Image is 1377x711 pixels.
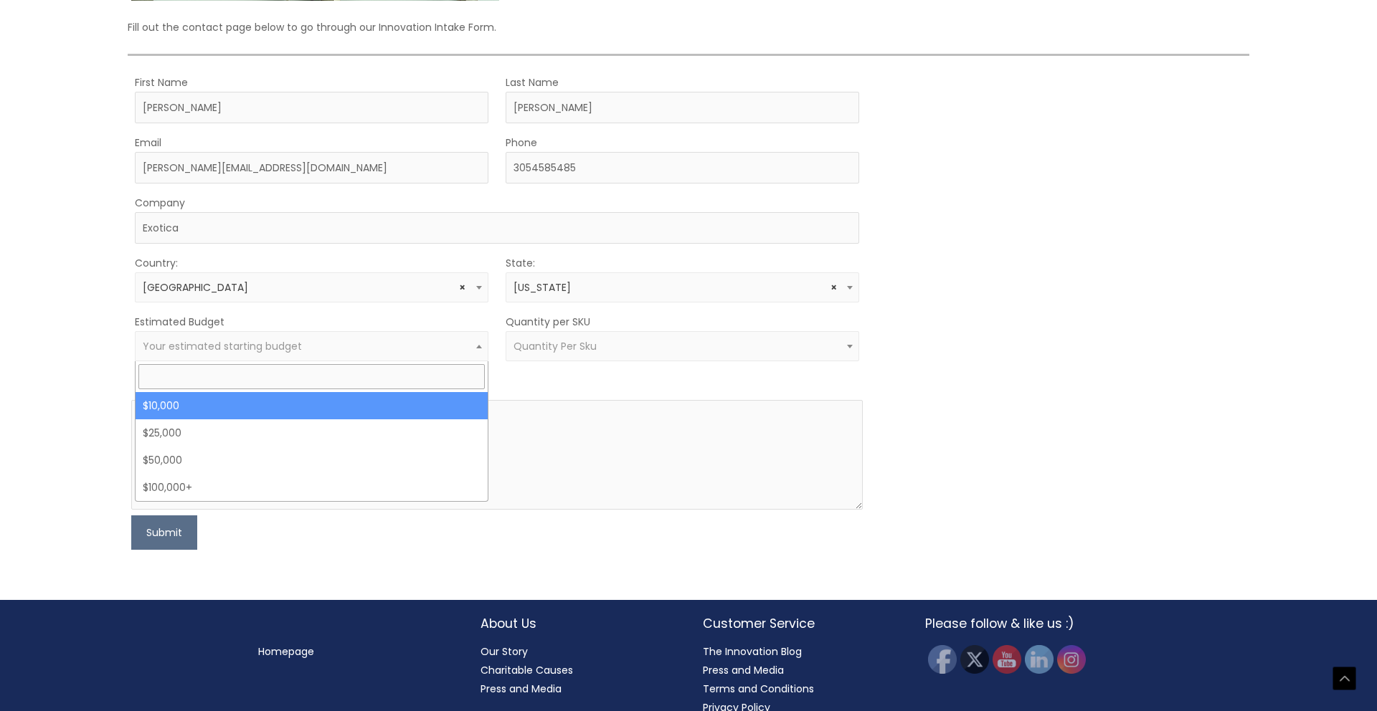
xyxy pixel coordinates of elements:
label: Email [135,133,161,152]
h2: About Us [481,614,674,633]
span: California [514,281,851,295]
span: Quantity Per Sku [514,339,597,353]
input: First Name [135,92,488,123]
span: Your estimated starting budget [143,339,302,353]
img: Twitter [960,645,989,674]
button: Submit [131,515,197,550]
input: Company Name [135,212,859,244]
p: Fill out the contact page below to go through our Innovation Intake Form. [128,18,1249,37]
span: Remove all items [459,281,465,295]
label: Quantity per SKU [506,312,590,331]
nav: About Us [481,642,674,698]
a: Press and Media [703,663,784,677]
a: Our Story [481,644,528,659]
a: Homepage [258,644,314,659]
label: Last Name [506,73,559,92]
label: State: [506,254,535,272]
h2: Please follow & like us :) [925,614,1119,633]
span: Remove all items [831,281,837,295]
span: California [506,272,859,302]
label: Company [135,194,185,212]
a: Charitable Causes [481,663,573,677]
li: $100,000+ [136,474,488,501]
li: $10,000 [136,392,488,419]
a: Press and Media [481,682,562,696]
h2: Customer Service [703,614,896,633]
input: Enter Your Phone Number [506,152,859,183]
a: Terms and Conditions [703,682,814,696]
li: $50,000 [136,447,488,474]
input: Last Name [506,92,859,123]
span: United States [135,272,488,302]
nav: Menu [258,642,452,661]
input: Enter Your Email [135,152,488,183]
li: $25,000 [136,419,488,447]
label: Country: [135,254,178,272]
img: Facebook [928,645,957,674]
label: Phone [506,133,537,152]
label: First Name [135,73,188,92]
label: Estimated Budget [135,312,224,331]
span: United States [143,281,480,295]
a: The Innovation Blog [703,644,802,659]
